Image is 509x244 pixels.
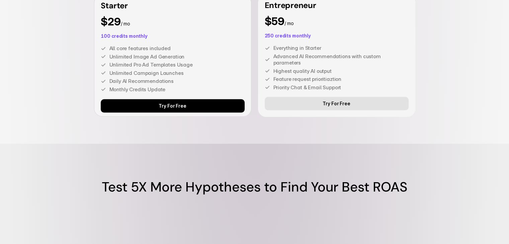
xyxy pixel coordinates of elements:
[265,33,409,38] p: 250 credits monthly
[109,53,245,60] p: Unlimited Image Ad Generation
[101,99,245,113] a: Try For Free
[109,86,245,93] p: Monthly Credits Update
[109,78,245,85] p: Daily AI Recommendations
[265,1,409,9] p: Entrepreneur
[109,62,245,68] p: Unlimited Pro Ad Templates Usage
[109,45,245,52] p: All core features included
[109,70,245,77] p: Unlimited Campaign Launches
[101,2,245,10] p: Starter
[265,97,409,110] a: Try For Free
[101,34,245,38] p: 100 credits monthly
[273,76,409,83] p: Feature request prioritiaztion
[159,103,186,109] p: Try For Free
[323,101,350,107] p: Try For Free
[121,21,130,26] span: / mo
[101,15,121,28] span: $29
[265,15,284,28] span: $59
[284,20,294,26] span: / mo
[273,53,409,66] p: Advanced AI Recommendations with custom parameters
[273,68,409,75] p: Highest quality AI output
[27,177,482,196] h1: Test 5X More Hypotheses to Find Your Best ROAS
[273,45,409,51] p: Everything in Starter
[273,84,409,91] p: Priority Chat & Email Support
